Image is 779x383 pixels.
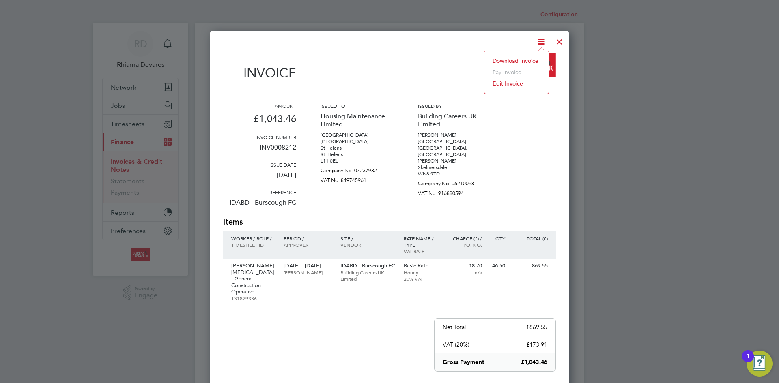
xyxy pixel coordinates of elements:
[223,168,296,189] p: [DATE]
[490,235,505,242] p: QTY
[340,235,396,242] p: Site /
[284,235,332,242] p: Period /
[284,242,332,248] p: Approver
[418,171,491,177] p: WN8 9TD
[488,55,544,66] li: Download Invoice
[418,164,491,171] p: Skelmersdale
[513,235,548,242] p: Total (£)
[443,358,484,366] p: Gross Payment
[418,103,491,109] h3: Issued by
[526,341,547,348] p: £173.91
[746,356,750,367] div: 1
[231,242,275,248] p: Timesheet ID
[231,295,275,302] p: TS1829336
[223,216,556,228] h2: Items
[747,351,773,377] button: Open Resource Center, 1 new notification
[513,263,548,269] p: 869.55
[284,269,332,276] p: [PERSON_NAME]
[404,248,439,255] p: VAT rate
[321,174,394,184] p: VAT No: 849745961
[521,358,547,366] p: £1,043.46
[231,263,275,269] p: [PERSON_NAME]
[321,138,394,145] p: [GEOGRAPHIC_DATA]
[418,132,491,151] p: [PERSON_NAME][GEOGRAPHIC_DATA] [GEOGRAPHIC_DATA],
[488,78,544,89] li: Edit invoice
[284,263,332,269] p: [DATE] - [DATE]
[418,187,491,197] p: VAT No: 916880594
[223,134,296,140] h3: Invoice number
[488,66,544,78] li: Pay invoice
[447,269,482,276] p: n/a
[223,140,296,161] p: INV0008212
[418,109,491,132] p: Building Careers UK Limited
[223,65,296,81] h1: Invoice
[340,263,396,269] p: IDABD - Burscough FC
[321,132,394,138] p: [GEOGRAPHIC_DATA]
[223,109,296,134] p: £1,043.46
[223,195,296,216] p: IDABD - Burscough FC
[223,189,296,195] h3: Reference
[231,269,275,295] p: [MEDICAL_DATA] - General Construction Operative
[447,242,482,248] p: Po. No.
[404,263,439,269] p: Basic Rate
[404,276,439,282] p: 20% VAT
[340,242,396,248] p: Vendor
[447,263,482,269] p: 18.70
[321,158,394,164] p: L11 0EL
[231,235,275,242] p: Worker / Role /
[404,235,439,248] p: Rate name / type
[223,103,296,109] h3: Amount
[404,269,439,276] p: Hourly
[321,109,394,132] p: Housing Maintenance Limited
[321,164,394,174] p: Company No: 07237932
[490,263,505,269] p: 46.50
[443,341,469,348] p: VAT (20%)
[223,161,296,168] h3: Issue date
[418,177,491,187] p: Company No: 06210098
[418,151,491,164] p: [GEOGRAPHIC_DATA][PERSON_NAME]
[321,151,394,158] p: St. Helens
[321,145,394,151] p: St Helens
[443,323,466,331] p: Net Total
[321,103,394,109] h3: Issued to
[526,323,547,331] p: £869.55
[340,269,396,282] p: Building Careers UK Limited
[447,235,482,242] p: Charge (£) /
